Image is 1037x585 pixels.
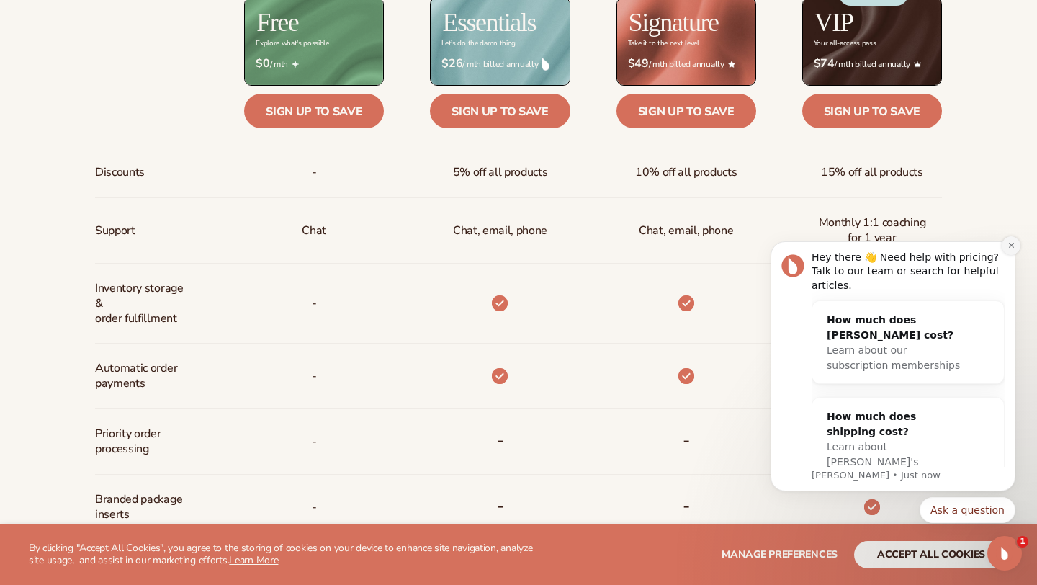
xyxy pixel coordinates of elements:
span: Priority order processing [95,421,191,463]
button: accept all cookies [854,541,1008,568]
b: - [497,494,504,517]
h2: Signature [629,9,719,35]
b: - [497,429,504,452]
h2: VIP [814,9,853,35]
span: 5% off all products [453,159,548,186]
span: / mth billed annually [814,57,930,71]
span: - [312,494,317,521]
span: / mth [256,57,372,71]
img: Free_Icon_bb6e7c7e-73f8-44bd-8ed0-223ea0fc522e.png [292,61,299,68]
strong: $26 [441,57,462,71]
p: By clicking "Accept All Cookies", you agree to the storing of cookies on your device to enhance s... [29,542,542,567]
span: Inventory storage & order fulfillment [95,275,191,331]
a: Sign up to save [244,94,384,128]
span: 10% off all products [635,159,737,186]
span: Discounts [95,159,145,186]
iframe: Intercom notifications message [749,220,1037,546]
p: Chat, email, phone [453,218,547,244]
iframe: Intercom live chat [987,536,1022,571]
div: Your all-access pass. [814,40,877,48]
img: drop.png [542,58,549,71]
span: 1 [1017,536,1028,548]
strong: $74 [814,57,835,71]
span: / mth billed annually [441,57,558,71]
div: Take it to the next level. [628,40,701,48]
span: Automatic order payments [95,355,191,397]
a: Sign up to save [616,94,756,128]
strong: $49 [628,57,649,71]
span: / mth billed annually [628,57,745,71]
h2: Essentials [442,9,536,35]
span: 15% off all products [821,159,923,186]
b: - [683,494,690,517]
span: Manage preferences [722,548,838,561]
span: - [312,363,317,390]
img: Star_6.png [728,61,735,67]
span: Chat, email, phone [639,218,733,244]
div: Explore what's possible. [256,40,330,48]
span: - [312,429,317,455]
span: Support [95,218,135,244]
div: Let’s do the damn thing. [441,40,516,48]
span: Branded package inserts [95,486,191,528]
b: - [683,429,690,452]
span: - [312,159,317,186]
a: Sign up to save [802,94,942,128]
a: Sign up to save [430,94,570,128]
button: Manage preferences [722,541,838,568]
a: Learn More [229,553,278,567]
strong: $0 [256,57,269,71]
p: Chat [302,218,326,244]
h2: Free [256,9,298,35]
img: Crown_2d87c031-1b5a-4345-8312-a4356ddcde98.png [914,61,921,68]
p: - [312,290,317,317]
span: Monthly 1:1 coaching for 1 year [814,210,930,251]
